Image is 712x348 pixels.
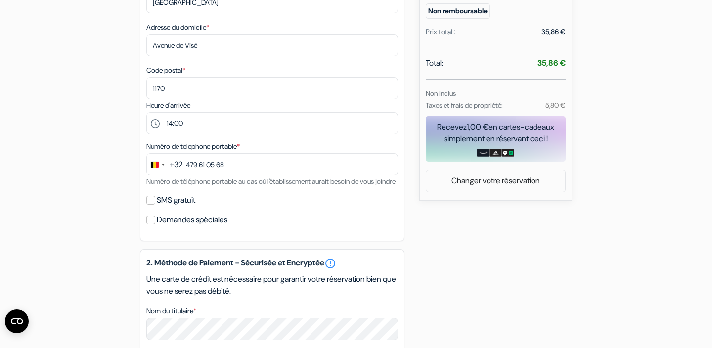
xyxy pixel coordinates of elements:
div: 35,86 € [541,27,566,37]
label: SMS gratuit [157,193,195,207]
small: Non inclus [426,89,456,98]
div: Prix total : [426,27,455,37]
div: +32 [170,159,182,171]
label: Adresse du domicile [146,22,209,33]
a: error_outline [324,258,336,269]
button: Change country, selected Belgium (+32) [147,154,182,175]
img: uber-uber-eats-card.png [502,149,514,157]
img: amazon-card-no-text.png [477,149,489,157]
div: Recevez en cartes-cadeaux simplement en réservant ceci ! [426,121,566,145]
label: Nom du titulaire [146,306,196,316]
label: Demandes spéciales [157,213,227,227]
span: Total: [426,57,443,69]
span: 1,00 € [467,122,489,132]
strong: 35,86 € [537,58,566,68]
small: 5,80 € [545,101,566,110]
button: Ouvrir le widget CMP [5,309,29,333]
small: Taxes et frais de propriété: [426,101,503,110]
a: Changer votre réservation [426,172,565,190]
small: Non remboursable [426,3,490,19]
label: Code postal [146,65,185,76]
img: adidas-card.png [489,149,502,157]
h5: 2. Méthode de Paiement - Sécurisée et Encryptée [146,258,398,269]
label: Numéro de telephone portable [146,141,240,152]
small: Numéro de téléphone portable au cas où l'établissement aurait besoin de vous joindre [146,177,396,186]
p: Une carte de crédit est nécessaire pour garantir votre réservation bien que vous ne serez pas déb... [146,273,398,297]
input: 470 12 34 56 [146,153,398,175]
label: Heure d'arrivée [146,100,190,111]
